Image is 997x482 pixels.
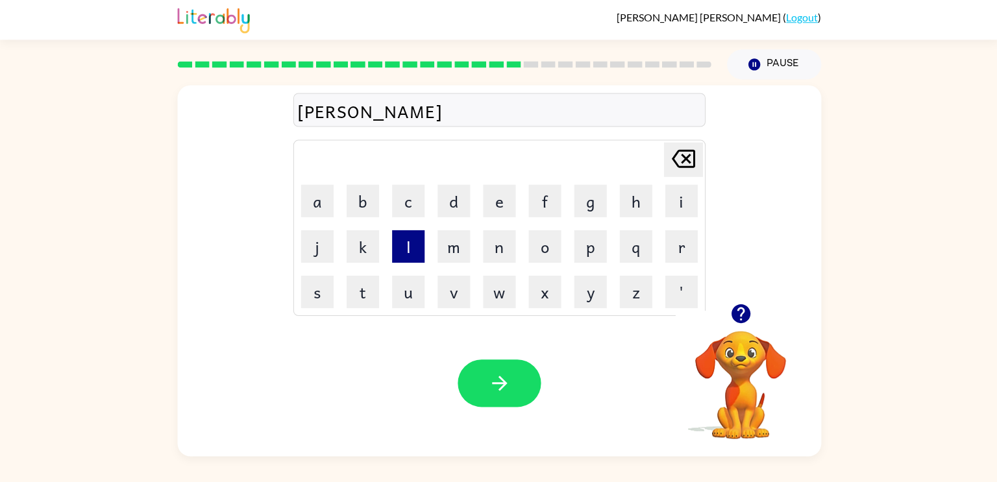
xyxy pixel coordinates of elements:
button: r [664,230,696,263]
button: o [528,230,560,263]
div: [PERSON_NAME] [297,97,700,125]
button: b [346,185,378,217]
button: f [528,185,560,217]
video: Your browser must support playing .mp4 files to use Literably. Please try using another browser. [674,311,804,440]
button: n [482,230,515,263]
button: d [437,185,469,217]
button: a [301,185,333,217]
button: ' [664,276,696,308]
button: t [346,276,378,308]
button: h [619,185,651,217]
button: j [301,230,333,263]
button: s [301,276,333,308]
button: e [482,185,515,217]
img: Literably [177,5,249,34]
button: v [437,276,469,308]
button: i [664,185,696,217]
button: y [573,276,606,308]
button: l [391,230,424,263]
button: w [482,276,515,308]
span: [PERSON_NAME] [PERSON_NAME] [615,12,782,24]
button: c [391,185,424,217]
button: Pause [726,50,820,80]
button: g [573,185,606,217]
div: ( ) [615,12,820,24]
a: Logout [785,12,817,24]
button: p [573,230,606,263]
button: q [619,230,651,263]
button: m [437,230,469,263]
button: u [391,276,424,308]
button: z [619,276,651,308]
button: x [528,276,560,308]
button: k [346,230,378,263]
